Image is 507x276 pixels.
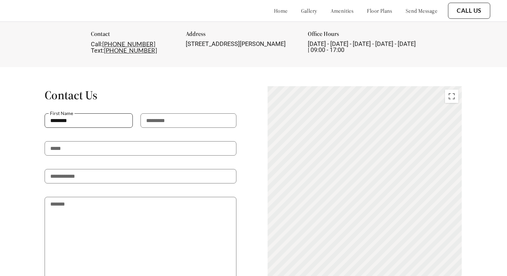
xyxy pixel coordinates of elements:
[445,90,458,103] button: Toggle fullscreen view
[367,7,392,14] a: floor plans
[91,31,172,41] div: Contact
[448,3,490,19] button: Call Us
[91,47,104,54] span: Text:
[102,40,155,48] a: [PHONE_NUMBER]
[406,7,437,14] a: send message
[308,31,416,41] div: Office Hours
[186,31,294,41] div: Address
[186,41,294,47] div: [STREET_ADDRESS][PERSON_NAME]
[301,7,317,14] a: gallery
[457,7,482,14] a: Call Us
[308,41,416,53] div: [DATE] - [DATE] - [DATE] - [DATE] - [DATE] | 09:00 - 17:00
[274,7,288,14] a: home
[91,41,102,48] span: Call:
[45,88,236,103] h1: Contact Us
[104,47,157,54] a: [PHONE_NUMBER]
[331,7,354,14] a: amenities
